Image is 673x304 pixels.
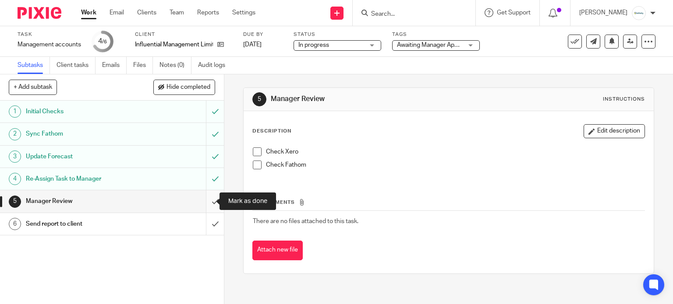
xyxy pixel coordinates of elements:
[243,31,283,38] label: Due by
[57,57,96,74] a: Client tasks
[198,57,232,74] a: Audit logs
[18,40,81,49] div: Management accounts
[9,196,21,208] div: 5
[252,128,291,135] p: Description
[9,173,21,185] div: 4
[294,31,381,38] label: Status
[137,8,156,17] a: Clients
[397,42,471,48] span: Awaiting Manager Approval
[497,10,531,16] span: Get Support
[18,7,61,19] img: Pixie
[26,195,140,208] h1: Manager Review
[252,241,303,260] button: Attach new file
[98,36,107,46] div: 4
[26,150,140,163] h1: Update Forecast
[579,8,627,17] p: [PERSON_NAME]
[135,40,213,49] p: Influential Management Limited
[253,200,295,205] span: Attachments
[26,127,140,140] h1: Sync Fathom
[370,10,449,18] input: Search
[584,124,645,138] button: Edit description
[298,42,329,48] span: In progress
[133,57,153,74] a: Files
[243,42,262,48] span: [DATE]
[603,96,645,103] div: Instructions
[81,8,96,17] a: Work
[392,31,480,38] label: Tags
[135,31,232,38] label: Client
[632,6,646,20] img: Infinity%20Logo%20with%20Whitespace%20.png
[271,94,467,104] h1: Manager Review
[26,105,140,118] h1: Initial Checks
[170,8,184,17] a: Team
[18,31,81,38] label: Task
[253,218,358,224] span: There are no files attached to this task.
[102,39,107,44] small: /6
[153,80,215,94] button: Hide completed
[102,57,127,74] a: Emails
[110,8,124,17] a: Email
[26,172,140,185] h1: Re-Assign Task to Manager
[26,217,140,231] h1: Send report to client
[9,128,21,140] div: 2
[9,105,21,118] div: 1
[232,8,255,17] a: Settings
[252,92,266,106] div: 5
[266,161,645,169] p: Check Fathom
[9,80,57,94] button: + Add subtask
[197,8,219,17] a: Reports
[9,218,21,230] div: 6
[166,84,210,91] span: Hide completed
[18,57,50,74] a: Subtasks
[159,57,191,74] a: Notes (0)
[9,150,21,163] div: 3
[266,147,645,156] p: Check Xero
